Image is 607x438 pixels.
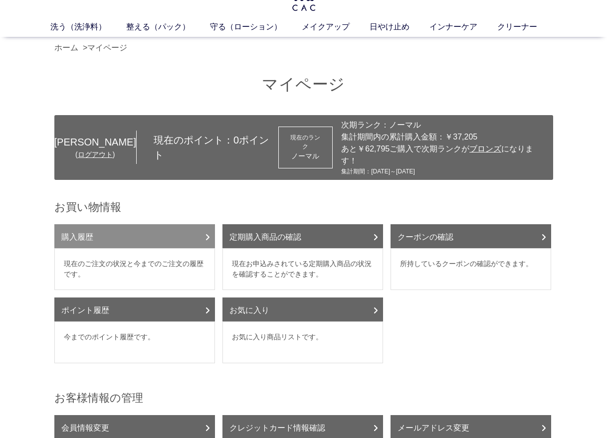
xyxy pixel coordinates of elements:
[222,297,383,321] a: お気に入り
[288,151,324,161] div: ノーマル
[126,21,210,33] a: 整える（パック）
[391,224,551,248] a: クーポンの確認
[54,224,215,248] a: 購入履歴
[341,167,548,176] div: 集計期間：[DATE]～[DATE]
[50,21,126,33] a: 洗う（洗浄料）
[54,391,553,405] h2: お客様情報の管理
[341,119,548,131] div: 次期ランク：ノーマル
[83,42,130,54] li: >
[54,248,215,290] dd: 現在のご注文の状況と今までのご注文の履歴です。
[54,74,553,95] h1: マイページ
[391,248,551,290] dd: 所持しているクーポンの確認ができます。
[341,131,548,143] div: 集計期間内の累計購入金額：￥37,205
[54,297,215,321] a: ポイント履歴
[54,135,136,149] div: [PERSON_NAME]
[233,135,239,146] span: 0
[54,321,215,363] dd: 今までのポイント履歴です。
[429,21,497,33] a: インナーケア
[288,133,324,151] dt: 現在のランク
[87,43,127,52] a: マイページ
[137,133,278,162] div: 現在のポイント： ポイント
[222,248,383,290] dd: 現在お申込みされている定期購入商品の状況を確認することができます。
[222,224,383,248] a: 定期購入商品の確認
[469,145,501,153] span: ブロンズ
[341,143,548,167] div: あと￥62,795ご購入で次期ランクが になります！
[54,43,78,52] a: ホーム
[54,149,136,160] div: ( )
[497,21,557,33] a: クリーナー
[54,200,553,214] h2: お買い物情報
[302,21,370,33] a: メイクアップ
[78,150,113,158] a: ログアウト
[210,21,302,33] a: 守る（ローション）
[370,21,429,33] a: 日やけ止め
[222,321,383,363] dd: お気に入り商品リストです。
